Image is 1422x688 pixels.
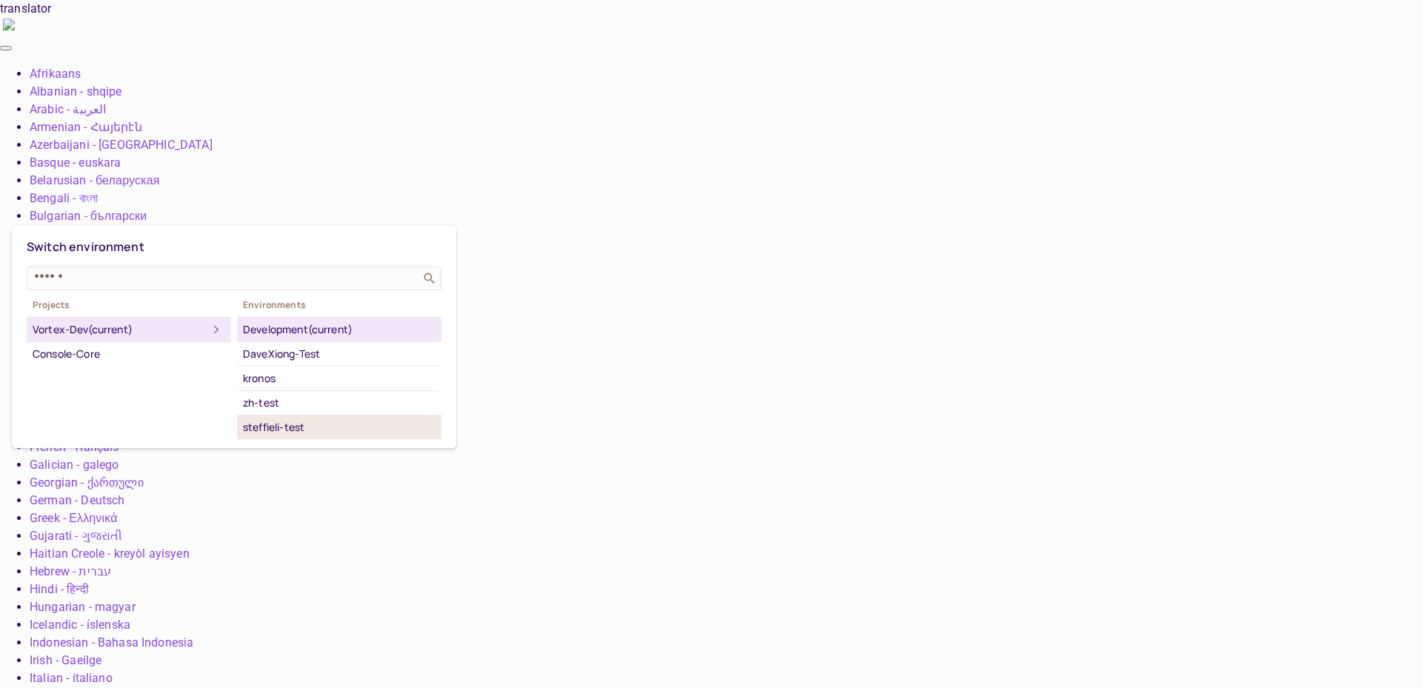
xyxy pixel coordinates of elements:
[33,321,207,338] div: Vortex-Dev (current)
[243,345,435,363] div: DaveXiong-Test
[27,238,144,255] span: Switch environment
[33,345,225,363] div: Console-Core
[27,299,231,311] span: Projects
[243,370,435,387] div: kronos
[243,394,435,412] div: zh-test
[243,321,435,338] div: Development (current)
[243,418,435,436] div: steffieli-test
[237,299,441,311] span: Environments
